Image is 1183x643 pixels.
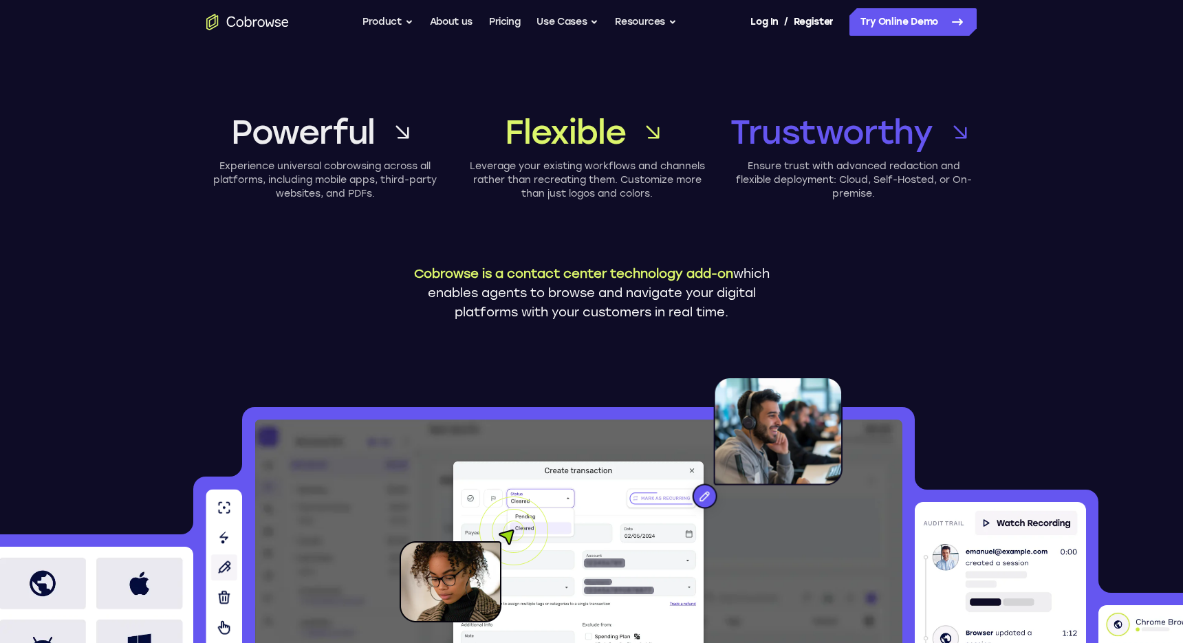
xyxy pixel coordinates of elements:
p: Experience universal cobrowsing across all platforms, including mobile apps, third-party websites... [206,160,444,201]
a: Trustworthy [730,110,977,154]
a: Try Online Demo [849,8,977,36]
p: which enables agents to browse and navigate your digital platforms with your customers in real time. [402,264,781,322]
span: Flexible [505,110,625,154]
span: Cobrowse is a contact center technology add-on [414,266,733,281]
a: Log In [750,8,778,36]
a: About us [430,8,473,36]
span: Trustworthy [730,110,933,154]
p: Ensure trust with advanced redaction and flexible deployment: Cloud, Self-Hosted, or On-premise. [730,160,977,201]
button: Use Cases [536,8,598,36]
button: Product [362,8,413,36]
p: Leverage your existing workflows and channels rather than recreating them. Customize more than ju... [468,160,706,201]
a: Pricing [489,8,521,36]
a: Go to the home page [206,14,289,30]
img: An agent with a headset [629,377,843,523]
span: Powerful [231,110,375,154]
a: Register [794,8,834,36]
span: / [784,14,788,30]
a: Flexible [468,110,706,154]
button: Resources [615,8,677,36]
img: A customer holding their phone [400,497,548,622]
a: Powerful [206,110,444,154]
